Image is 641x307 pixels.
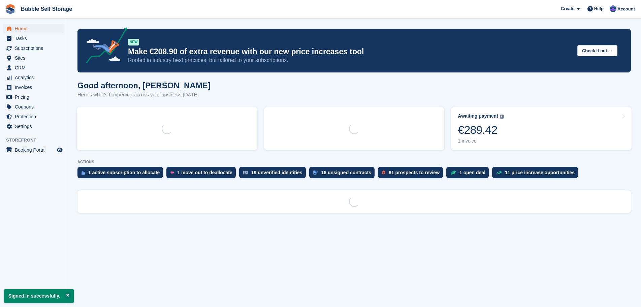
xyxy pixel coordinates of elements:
[313,171,318,175] img: contract_signature_icon-13c848040528278c33f63329250d36e43548de30e8caae1d1a13099fd9432cc5.svg
[458,123,504,137] div: €289.42
[3,24,64,33] a: menu
[3,63,64,72] a: menu
[3,43,64,53] a: menu
[378,167,446,182] a: 81 prospects to review
[389,170,440,175] div: 81 prospects to review
[170,171,174,175] img: move_outs_to_deallocate_icon-f764333ba52eb49d3ac5e1228854f67142a1ed5810a6f6cc68b1a99e826820c5.svg
[577,45,617,56] button: Check it out →
[15,43,55,53] span: Subscriptions
[458,113,498,119] div: Awaiting payment
[128,39,139,45] div: NEW
[451,107,632,150] a: Awaiting payment €289.42 1 invoice
[610,5,616,12] img: Stuart Jackson
[496,171,502,174] img: price_increase_opportunities-93ffe204e8149a01c8c9dc8f82e8f89637d9d84a8eef4429ea346261dce0b2c0.svg
[3,34,64,43] a: menu
[500,115,504,119] img: icon-info-grey-7440780725fd019a000dd9b08b2336e03edf1995a4989e88bcd33f0948082b44.svg
[3,83,64,92] a: menu
[56,146,64,154] a: Preview store
[4,289,74,303] p: Signed in successfully.
[594,5,604,12] span: Help
[77,91,211,99] p: Here's what's happening across your business [DATE]
[3,53,64,63] a: menu
[88,170,160,175] div: 1 active subscription to allocate
[166,167,239,182] a: 1 move out to deallocate
[321,170,372,175] div: 16 unsigned contracts
[177,170,232,175] div: 1 move out to deallocate
[5,4,15,14] img: stora-icon-8386f47178a22dfd0bd8f6a31ec36ba5ce8667c1dd55bd0f319d3a0aa187defe.svg
[458,138,504,144] div: 1 invoice
[15,53,55,63] span: Sites
[505,170,575,175] div: 11 price increase opportunities
[450,170,456,175] img: deal-1b604bf984904fb50ccaf53a9ad4b4a5d6e5aea283cecdc64d6e3604feb123c2.svg
[6,137,67,144] span: Storefront
[309,167,378,182] a: 16 unsigned contracts
[3,122,64,131] a: menu
[15,83,55,92] span: Invoices
[3,145,64,155] a: menu
[15,112,55,121] span: Protection
[243,171,248,175] img: verify_identity-adf6edd0f0f0b5bbfe63781bf79b02c33cf7c696d77639b501bdc392416b5a36.svg
[492,167,581,182] a: 11 price increase opportunities
[239,167,309,182] a: 19 unverified identities
[128,57,572,64] p: Rooted in industry best practices, but tailored to your subscriptions.
[15,34,55,43] span: Tasks
[128,47,572,57] p: Make €208.90 of extra revenue with our new price increases tool
[77,81,211,90] h1: Good afternoon, [PERSON_NAME]
[77,167,166,182] a: 1 active subscription to allocate
[81,27,128,66] img: price-adjustments-announcement-icon-8257ccfd72463d97f412b2fc003d46551f7dbcb40ab6d574587a9cd5c0d94...
[15,63,55,72] span: CRM
[15,145,55,155] span: Booking Portal
[561,5,574,12] span: Create
[15,24,55,33] span: Home
[3,92,64,102] a: menu
[3,73,64,82] a: menu
[77,160,631,164] p: ACTIONS
[15,92,55,102] span: Pricing
[15,122,55,131] span: Settings
[3,112,64,121] a: menu
[18,3,75,14] a: Bubble Self Storage
[15,102,55,112] span: Coupons
[251,170,302,175] div: 19 unverified identities
[617,6,635,12] span: Account
[15,73,55,82] span: Analytics
[459,170,485,175] div: 1 open deal
[382,171,385,175] img: prospect-51fa495bee0391a8d652442698ab0144808aea92771e9ea1ae160a38d050c398.svg
[446,167,492,182] a: 1 open deal
[82,171,85,175] img: active_subscription_to_allocate_icon-d502201f5373d7db506a760aba3b589e785aa758c864c3986d89f69b8ff3...
[3,102,64,112] a: menu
